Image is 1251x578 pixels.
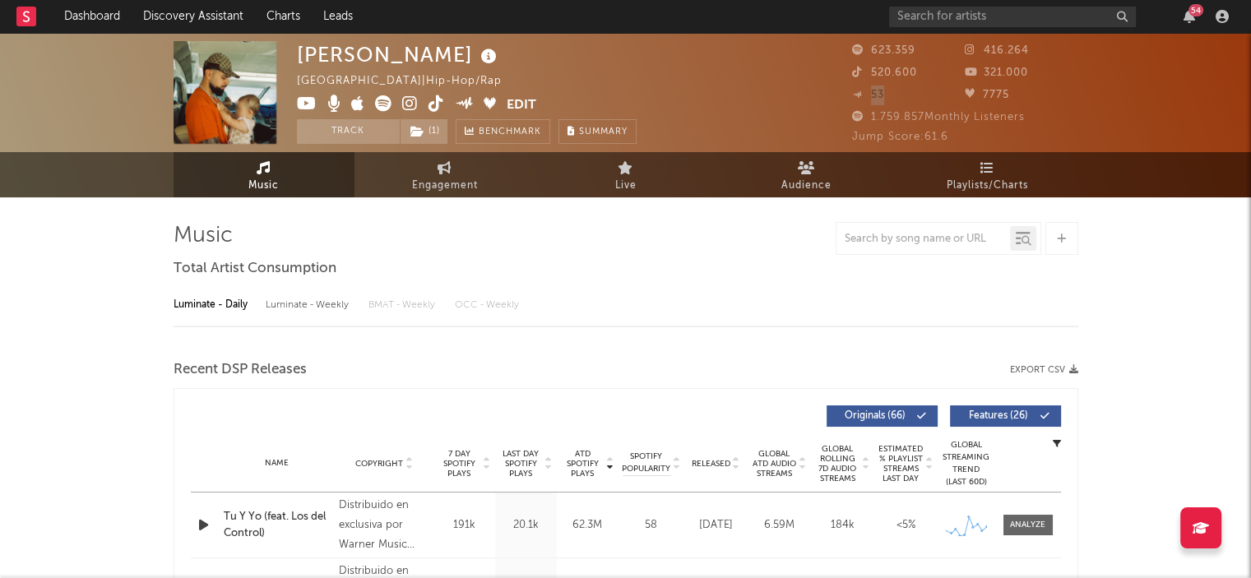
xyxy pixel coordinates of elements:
span: ATD Spotify Plays [561,449,605,479]
span: Engagement [412,176,478,196]
span: Audience [781,176,832,196]
div: 62.3M [561,517,614,534]
span: Global ATD Audio Streams [752,449,797,479]
div: Global Streaming Trend (Last 60D) [942,439,991,488]
span: Playlists/Charts [947,176,1028,196]
button: Track [297,119,400,144]
span: Live [615,176,637,196]
a: Benchmark [456,119,550,144]
div: [GEOGRAPHIC_DATA] | Hip-Hop/Rap [297,72,521,91]
a: Engagement [354,152,535,197]
span: Benchmark [479,123,541,142]
a: Playlists/Charts [897,152,1078,197]
input: Search by song name or URL [836,233,1010,246]
a: Music [174,152,354,197]
span: 1.759.857 Monthly Listeners [852,112,1025,123]
button: 54 [1184,10,1195,23]
span: 416.264 [965,45,1029,56]
span: 321.000 [965,67,1028,78]
div: <5% [878,517,934,534]
div: Luminate - Weekly [266,291,352,319]
span: Music [248,176,279,196]
span: Copyright [355,459,403,469]
div: [PERSON_NAME] [297,41,501,68]
div: 58 [623,517,680,534]
span: Originals ( 66 ) [837,411,913,421]
a: Live [535,152,716,197]
span: 623.359 [852,45,915,56]
div: [DATE] [688,517,744,534]
div: 20.1k [499,517,553,534]
div: 6.59M [752,517,807,534]
span: Estimated % Playlist Streams Last Day [878,444,924,483]
span: Global Rolling 7D Audio Streams [815,444,860,483]
button: (1) [401,119,447,144]
a: Tu Y Yo (feat. Los del Control) [224,509,331,541]
span: Last Day Spotify Plays [499,449,543,479]
input: Search for artists [889,7,1136,27]
span: Summary [579,127,628,136]
span: Recent DSP Releases [174,360,307,380]
span: Spotify Popularity [622,451,670,475]
button: Features(26) [950,405,1061,427]
span: 53 [852,90,884,100]
button: Originals(66) [827,405,938,427]
div: Name [224,457,331,469]
button: Export CSV [1010,365,1078,375]
span: Released [692,459,730,469]
button: Edit [507,95,536,116]
span: 520.600 [852,67,917,78]
span: 7775 [965,90,1009,100]
div: Distribuido en exclusiva por Warner Music Spain, S.L, © 2021 [PERSON_NAME] [339,496,429,555]
span: Jump Score: 61.6 [852,132,948,142]
div: 54 [1188,4,1203,16]
button: Summary [558,119,637,144]
span: ( 1 ) [400,119,448,144]
span: 7 Day Spotify Plays [438,449,481,479]
a: Audience [716,152,897,197]
div: 191k [438,517,491,534]
span: Total Artist Consumption [174,259,336,279]
div: 184k [815,517,870,534]
div: Luminate - Daily [174,291,249,319]
span: Features ( 26 ) [961,411,1036,421]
